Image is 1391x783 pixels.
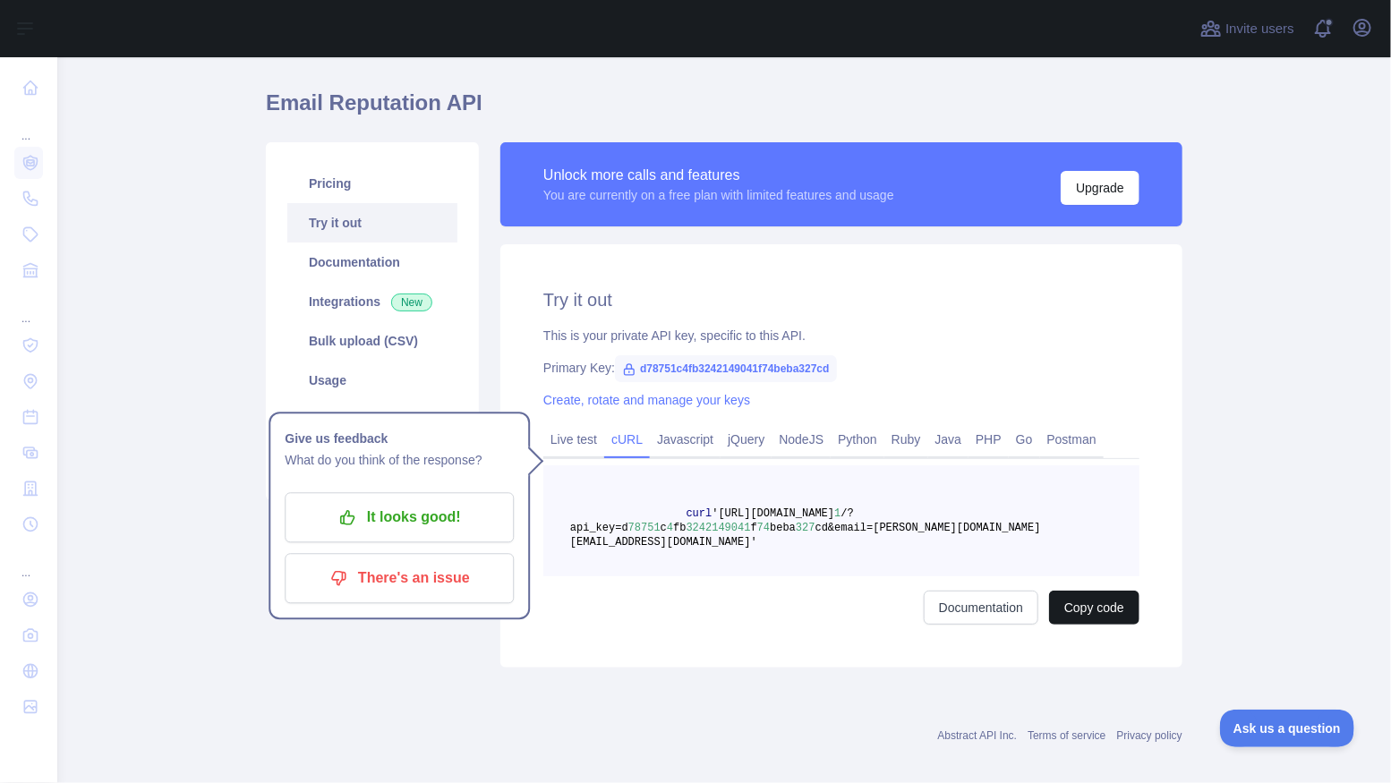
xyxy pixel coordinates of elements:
a: Create, rotate and manage your keys [543,393,750,407]
div: This is your private API key, specific to this API. [543,327,1139,345]
span: fb [673,522,686,534]
div: ... [14,107,43,143]
a: Javascript [650,425,721,454]
h2: Try it out [543,287,1139,312]
a: Privacy policy [1117,729,1182,742]
span: curl [687,507,713,520]
div: You are currently on a free plan with limited features and usage [543,186,894,204]
a: Terms of service [1028,729,1105,742]
h1: Email Reputation API [266,89,1182,132]
a: Pricing [287,164,457,203]
span: New [391,294,432,311]
a: Go [1009,425,1040,454]
a: Postman [1040,425,1104,454]
a: Abstract API Inc. [938,729,1018,742]
a: Ruby [884,425,928,454]
button: There's an issue [285,553,514,603]
span: 4 [667,522,673,534]
p: What do you think of the response? [285,449,514,471]
span: 3242149041 [687,522,751,534]
span: c [661,522,667,534]
a: Settings [287,400,457,439]
a: cURL [604,425,650,454]
button: It looks good! [285,492,514,542]
div: ... [14,544,43,580]
span: 327 [796,522,815,534]
a: jQuery [721,425,772,454]
p: It looks good! [298,502,500,532]
span: d78751c4fb3242149041f74beba327cd [615,355,837,382]
a: Integrations New [287,282,457,321]
a: PHP [969,425,1009,454]
div: Primary Key: [543,359,1139,377]
span: f [751,522,757,534]
span: 1 [834,507,841,520]
a: Bulk upload (CSV) [287,321,457,361]
a: Java [928,425,969,454]
a: Live test [543,425,604,454]
a: Usage [287,361,457,400]
span: 74 [757,522,770,534]
h1: Give us feedback [285,428,514,449]
span: Invite users [1225,19,1294,39]
a: Documentation [924,591,1038,625]
div: Unlock more calls and features [543,165,894,186]
button: Upgrade [1061,171,1139,205]
a: Python [831,425,884,454]
p: There's an issue [298,563,500,593]
a: NodeJS [772,425,831,454]
a: Documentation [287,243,457,282]
span: '[URL][DOMAIN_NAME] [712,507,834,520]
button: Copy code [1049,591,1139,625]
span: beba [770,522,796,534]
iframe: Toggle Customer Support [1220,710,1355,747]
span: 78751 [628,522,661,534]
div: ... [14,290,43,326]
button: Invite users [1197,14,1298,43]
a: Try it out [287,203,457,243]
